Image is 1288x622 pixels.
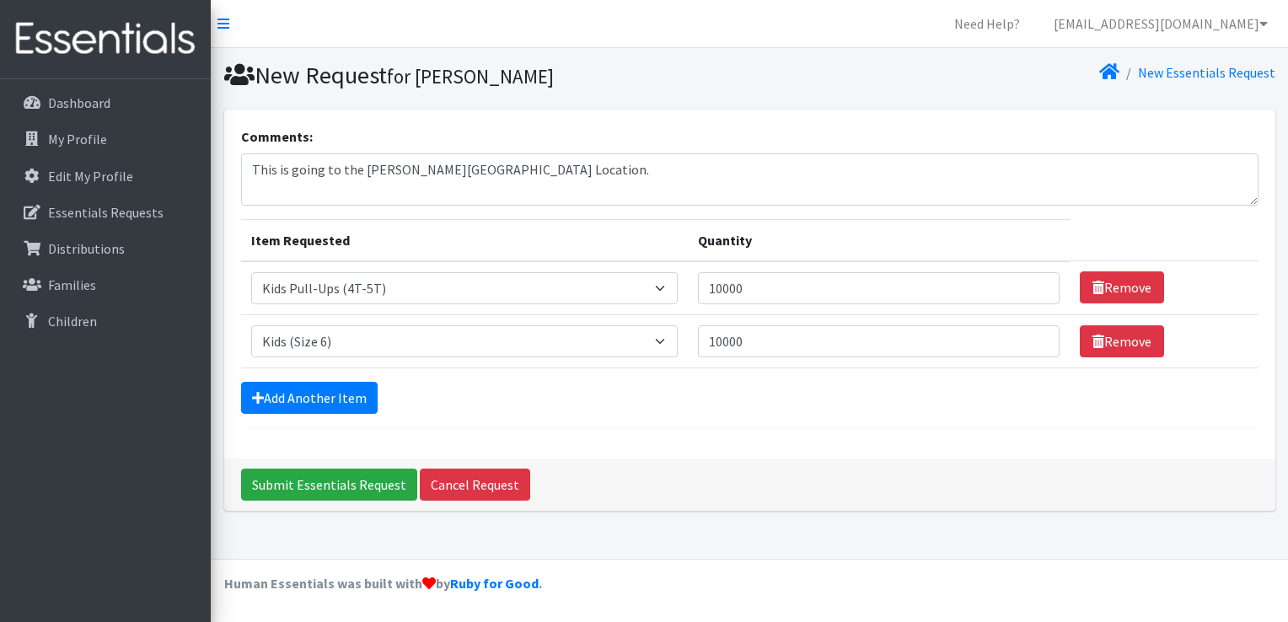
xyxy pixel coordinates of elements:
a: Remove [1080,325,1164,357]
p: Dashboard [48,94,110,111]
p: Families [48,276,96,293]
a: Essentials Requests [7,196,204,229]
a: My Profile [7,122,204,156]
p: Edit My Profile [48,168,133,185]
small: for [PERSON_NAME] [387,64,554,88]
p: Essentials Requests [48,204,164,221]
a: Ruby for Good [450,575,539,592]
a: Edit My Profile [7,159,204,193]
a: [EMAIL_ADDRESS][DOMAIN_NAME] [1040,7,1281,40]
strong: Human Essentials was built with by . [224,575,542,592]
th: Quantity [688,219,1070,261]
a: Families [7,268,204,302]
label: Comments: [241,126,313,147]
img: HumanEssentials [7,11,204,67]
a: Distributions [7,232,204,265]
a: Children [7,304,204,338]
a: Cancel Request [420,469,530,501]
p: Children [48,313,97,330]
p: My Profile [48,131,107,147]
a: New Essentials Request [1138,64,1275,81]
a: Need Help? [941,7,1033,40]
h1: New Request [224,61,743,90]
a: Remove [1080,271,1164,303]
th: Item Requested [241,219,688,261]
p: Distributions [48,240,125,257]
input: Submit Essentials Request [241,469,417,501]
a: Dashboard [7,86,204,120]
a: Add Another Item [241,382,378,414]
